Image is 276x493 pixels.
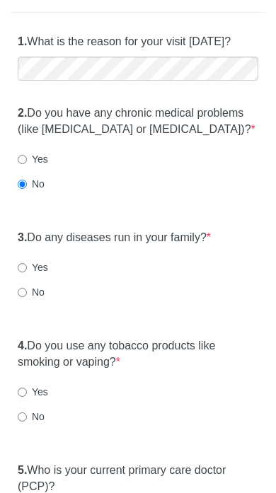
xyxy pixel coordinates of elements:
[18,465,27,477] strong: 5.
[18,231,211,247] label: Do any diseases run in your family?
[18,388,27,398] input: Yes
[18,339,258,371] label: Do you use any tobacco products like smoking or vaping?
[18,286,45,300] label: No
[18,261,48,275] label: Yes
[18,106,258,139] label: Do you have any chronic medical problems (like [MEDICAL_DATA] or [MEDICAL_DATA])?
[18,413,27,422] input: No
[18,108,27,120] strong: 2.
[18,36,27,48] strong: 1.
[18,232,27,244] strong: 3.
[18,35,231,51] label: What is the reason for your visit [DATE]?
[18,180,27,190] input: No
[18,410,45,424] label: No
[18,178,45,192] label: No
[18,153,48,167] label: Yes
[18,289,27,298] input: No
[18,264,27,273] input: Yes
[18,156,27,165] input: Yes
[18,340,27,352] strong: 4.
[18,385,48,400] label: Yes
